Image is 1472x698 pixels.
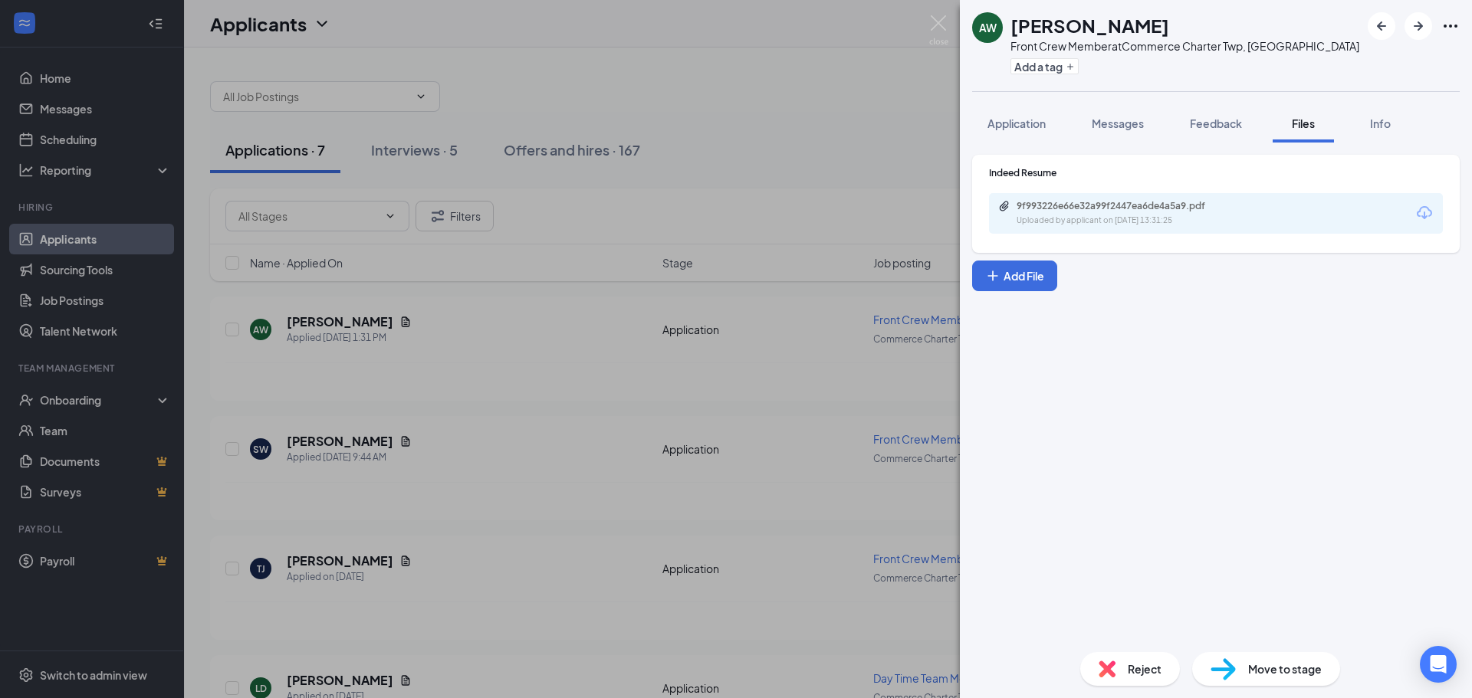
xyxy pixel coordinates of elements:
span: Application [987,116,1046,130]
div: Uploaded by applicant on [DATE] 13:31:25 [1017,215,1247,227]
svg: Ellipses [1441,17,1460,35]
span: Files [1292,116,1315,130]
span: Feedback [1190,116,1242,130]
div: AW [979,20,997,35]
div: 9f993226e66e32a99f2447ea6de4a5a9.pdf [1017,200,1231,212]
svg: Plus [985,268,1001,283]
svg: ArrowLeftNew [1372,17,1391,35]
span: Reject [1128,660,1161,677]
span: Messages [1092,116,1144,130]
svg: Paperclip [998,200,1010,212]
button: ArrowLeftNew [1368,12,1395,40]
div: Indeed Resume [989,166,1443,179]
button: PlusAdd a tag [1010,58,1079,74]
h1: [PERSON_NAME] [1010,12,1169,38]
span: Info [1370,116,1391,130]
button: Add FilePlus [972,261,1057,291]
svg: Plus [1066,62,1075,71]
div: Front Crew Member at Commerce Charter Twp, [GEOGRAPHIC_DATA] [1010,38,1359,54]
div: Open Intercom Messenger [1420,646,1457,683]
button: ArrowRight [1405,12,1432,40]
svg: ArrowRight [1409,17,1428,35]
a: Paperclip9f993226e66e32a99f2447ea6de4a5a9.pdfUploaded by applicant on [DATE] 13:31:25 [998,200,1247,227]
span: Move to stage [1248,660,1322,677]
svg: Download [1415,204,1434,222]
